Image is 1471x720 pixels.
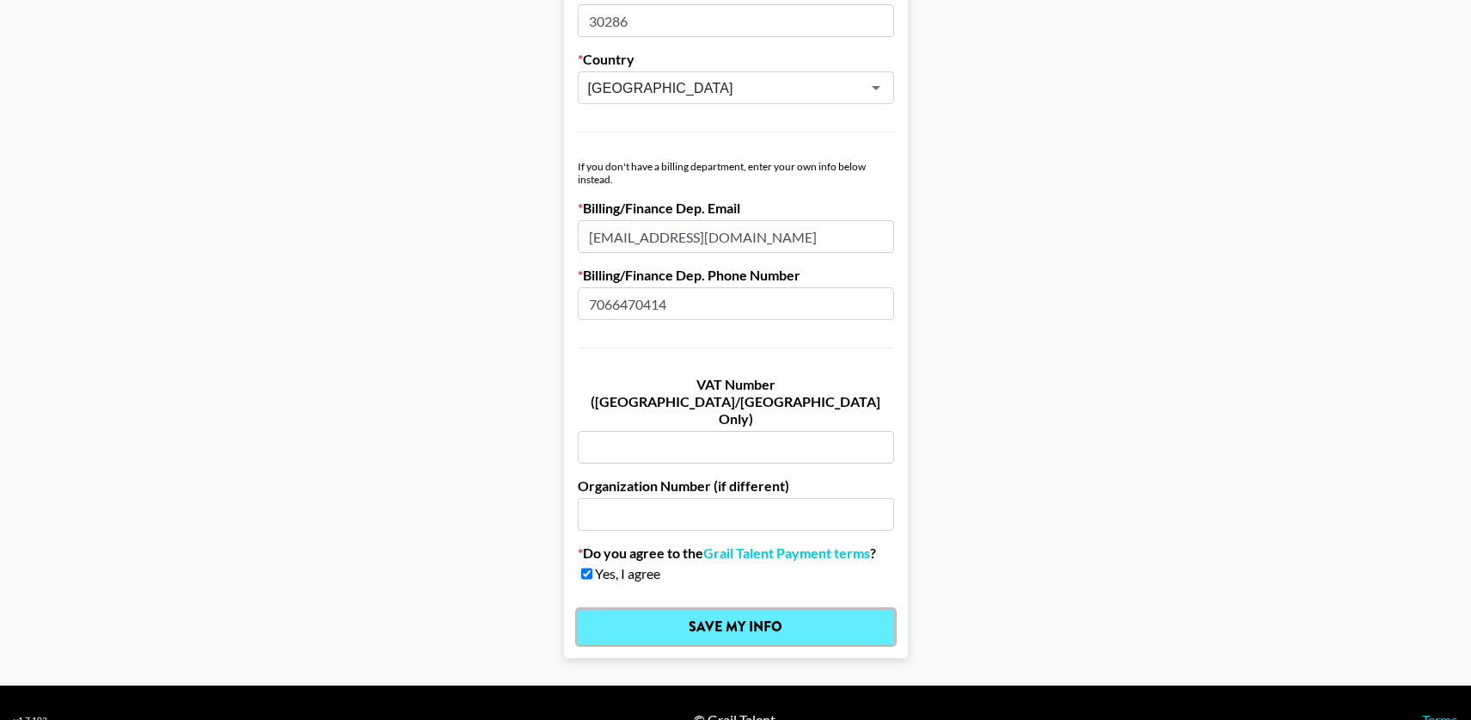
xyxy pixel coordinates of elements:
[578,545,894,562] label: Do you agree to the ?
[578,267,894,284] label: Billing/Finance Dep. Phone Number
[595,565,660,582] span: Yes, I agree
[578,376,894,428] label: VAT Number ([GEOGRAPHIC_DATA]/[GEOGRAPHIC_DATA] Only)
[864,76,888,100] button: Open
[578,610,894,644] input: Save My Info
[578,51,894,68] label: Country
[578,160,894,186] div: If you don't have a billing department, enter your own info below instead.
[578,477,894,495] label: Organization Number (if different)
[703,545,870,562] a: Grail Talent Payment terms
[578,200,894,217] label: Billing/Finance Dep. Email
